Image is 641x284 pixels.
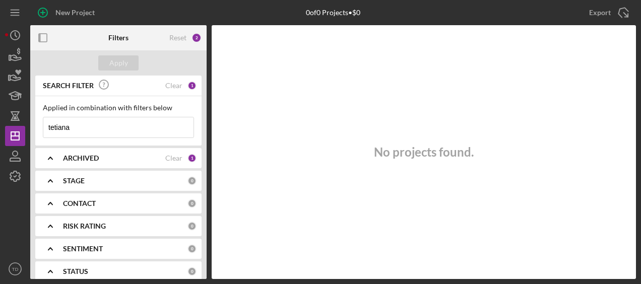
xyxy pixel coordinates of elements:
div: New Project [55,3,95,23]
div: Clear [165,154,182,162]
b: STATUS [63,267,88,275]
div: 1 [187,81,197,90]
b: RISK RATING [63,222,106,230]
div: Clear [165,82,182,90]
b: STAGE [63,177,85,185]
div: 0 of 0 Projects • $0 [306,9,360,17]
div: Export [589,3,611,23]
h3: No projects found. [374,145,474,159]
div: 2 [191,33,202,43]
div: Applied in combination with filters below [43,104,194,112]
div: 0 [187,244,197,253]
div: Apply [109,55,128,70]
button: Apply [98,55,139,70]
b: SENTIMENT [63,245,103,253]
b: ARCHIVED [63,154,99,162]
button: TD [5,259,25,279]
div: 0 [187,176,197,185]
b: Filters [108,34,129,42]
div: 0 [187,222,197,231]
div: 0 [187,267,197,276]
div: Reset [169,34,186,42]
div: 1 [187,154,197,163]
b: CONTACT [63,199,96,207]
div: 0 [187,199,197,208]
b: SEARCH FILTER [43,82,94,90]
button: New Project [30,3,105,23]
text: TD [12,266,19,272]
button: Export [579,3,636,23]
